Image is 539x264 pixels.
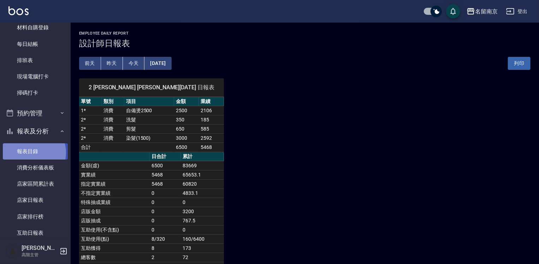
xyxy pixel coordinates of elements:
[181,244,224,253] td: 173
[123,57,145,70] button: 今天
[181,198,224,207] td: 0
[79,97,224,152] table: a dense table
[174,133,199,143] td: 3000
[150,188,181,198] td: 0
[174,106,199,115] td: 2500
[181,170,224,179] td: 65653.1
[503,5,531,18] button: 登出
[6,244,20,258] img: Person
[124,124,174,133] td: 剪髮
[102,133,124,143] td: 消費
[150,234,181,244] td: 8/320
[150,253,181,262] td: 2
[102,97,124,106] th: 類別
[79,253,150,262] td: 總客數
[79,170,150,179] td: 實業績
[150,244,181,253] td: 8
[22,252,58,258] p: 高階主管
[199,115,224,124] td: 185
[124,106,174,115] td: 自備燙2500
[3,160,68,176] a: 消費分析儀表板
[181,188,224,198] td: 4833.1
[181,253,224,262] td: 72
[79,188,150,198] td: 不指定實業績
[3,104,68,122] button: 預約管理
[174,143,199,152] td: 6500
[102,106,124,115] td: 消費
[79,97,102,106] th: 單號
[3,122,68,140] button: 報表及分析
[101,57,123,70] button: 昨天
[199,97,224,106] th: 業績
[79,38,531,48] h3: 設計師日報表
[464,4,500,19] button: 名留南京
[3,36,68,52] a: 每日結帳
[150,207,181,216] td: 0
[124,133,174,143] td: 染髮(1500)
[144,57,171,70] button: [DATE]
[150,161,181,170] td: 6500
[199,124,224,133] td: 585
[79,161,150,170] td: 金額(虛)
[79,207,150,216] td: 店販金額
[3,143,68,160] a: 報表目錄
[150,152,181,161] th: 日合計
[181,225,224,234] td: 0
[181,216,224,225] td: 767.5
[174,97,199,106] th: 金額
[79,225,150,234] td: 互助使用(不含點)
[181,161,224,170] td: 83669
[150,170,181,179] td: 5468
[3,209,68,225] a: 店家排行榜
[174,124,199,133] td: 650
[124,97,174,106] th: 項目
[88,84,215,91] span: 2 [PERSON_NAME] [PERSON_NAME][DATE] 日報表
[446,4,460,18] button: save
[79,216,150,225] td: 店販抽成
[199,143,224,152] td: 5468
[79,244,150,253] td: 互助獲得
[79,198,150,207] td: 特殊抽成業績
[79,57,101,70] button: 前天
[181,234,224,244] td: 160/6400
[181,179,224,188] td: 60820
[3,176,68,192] a: 店家區間累計表
[79,179,150,188] td: 指定實業績
[22,245,58,252] h5: [PERSON_NAME]
[508,57,531,70] button: 列印
[174,115,199,124] td: 350
[79,143,102,152] td: 合計
[199,106,224,115] td: 2106
[79,234,150,244] td: 互助使用(點)
[8,6,29,15] img: Logo
[181,152,224,161] th: 累計
[3,85,68,101] a: 掃碼打卡
[3,19,68,36] a: 材料自購登錄
[199,133,224,143] td: 2592
[3,52,68,68] a: 排班表
[150,179,181,188] td: 5468
[475,7,498,16] div: 名留南京
[124,115,174,124] td: 洗髮
[150,198,181,207] td: 0
[102,124,124,133] td: 消費
[102,115,124,124] td: 消費
[150,225,181,234] td: 0
[3,68,68,85] a: 現場電腦打卡
[3,225,68,241] a: 互助日報表
[79,31,531,36] h2: Employee Daily Report
[150,216,181,225] td: 0
[3,192,68,208] a: 店家日報表
[181,207,224,216] td: 3200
